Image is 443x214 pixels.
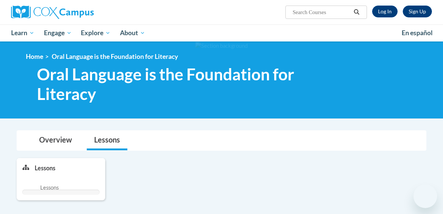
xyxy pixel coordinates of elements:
a: Lessons [87,131,127,150]
a: Overview [32,131,79,150]
span: About [120,29,145,37]
input: Search Courses [292,8,351,17]
img: Cox Campus [11,6,94,19]
iframe: Button to launch messaging window [413,184,437,208]
span: Oral Language is the Foundation for Literacy [37,64,341,104]
a: Home [26,53,43,60]
span: Explore [81,29,110,37]
span: En español [402,29,433,37]
a: Explore [76,24,115,41]
button: Search [351,8,362,17]
a: Cox Campus [11,6,144,19]
span: Learn [11,29,34,37]
span: Engage [44,29,72,37]
img: Section background [195,42,248,50]
span: Oral Language is the Foundation for Literacy [52,53,178,60]
div: Main menu [6,24,437,41]
a: About [115,24,150,41]
a: Register [403,6,432,17]
a: Engage [39,24,76,41]
p: Lessons [35,164,55,172]
a: Learn [6,24,39,41]
span: Lessons [40,184,59,192]
a: Log In [372,6,398,17]
a: En español [397,25,437,41]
